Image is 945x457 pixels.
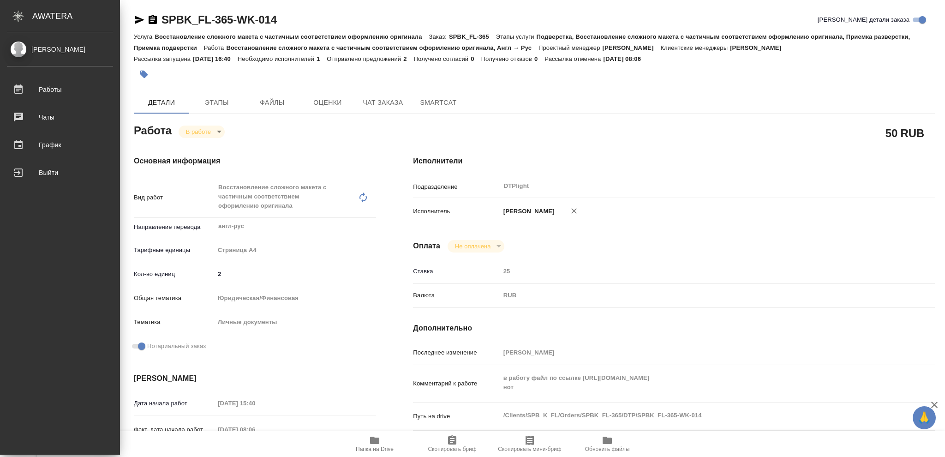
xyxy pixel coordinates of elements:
[413,156,935,167] h4: Исполнители
[500,346,891,359] input: Пустое поле
[215,314,376,330] div: Личные документы
[538,44,602,51] p: Проектный менеджер
[134,33,155,40] p: Услуга
[155,33,429,40] p: Восстановление сложного макета с частичным соответствием оформлению оригинала
[147,342,206,351] span: Нотариальный заказ
[603,44,661,51] p: [PERSON_NAME]
[885,125,924,141] h2: 50 RUB
[32,7,120,25] div: AWATERA
[429,33,449,40] p: Заказ:
[500,207,555,216] p: [PERSON_NAME]
[2,78,118,101] a: Работы
[193,55,238,62] p: [DATE] 16:40
[134,318,215,327] p: Тематика
[195,97,239,108] span: Этапы
[2,161,118,184] a: Выйти
[449,33,496,40] p: SPBK_FL-365
[134,193,215,202] p: Вид работ
[215,423,295,436] input: Пустое поле
[327,55,403,62] p: Отправлено предложений
[413,412,500,421] p: Путь на drive
[585,446,630,452] span: Обновить файлы
[452,242,493,250] button: Не оплачена
[568,431,646,457] button: Обновить файлы
[500,265,891,278] input: Пустое поле
[481,55,534,62] p: Получено отказов
[238,55,317,62] p: Необходимо исполнителей
[317,55,327,62] p: 1
[215,267,376,281] input: ✎ Введи что-нибудь
[500,408,891,423] textarea: /Clients/SPB_K_FL/Orders/SPBK_FL-365/DTP/SPBK_FL-365-WK-014
[134,14,145,25] button: Скопировать ссылку для ЯМессенджера
[134,270,215,279] p: Кол-во единиц
[134,399,215,408] p: Дата начала работ
[413,323,935,334] h4: Дополнительно
[413,431,491,457] button: Скопировать бриф
[336,431,413,457] button: Папка на Drive
[7,166,113,180] div: Выйти
[215,290,376,306] div: Юридическая/Финансовая
[730,44,788,51] p: [PERSON_NAME]
[204,44,227,51] p: Работа
[603,55,648,62] p: [DATE] 08:06
[413,348,500,357] p: Последнее изменение
[7,138,113,152] div: График
[818,15,909,24] span: [PERSON_NAME] детали заказа
[134,222,215,232] p: Направление перевода
[414,55,471,62] p: Получено согласий
[496,33,537,40] p: Этапы услуги
[913,406,936,429] button: 🙏
[413,182,500,192] p: Подразделение
[134,425,215,434] p: Факт. дата начала работ
[7,44,113,54] div: [PERSON_NAME]
[491,431,568,457] button: Скопировать мини-бриф
[413,291,500,300] p: Валюта
[139,97,184,108] span: Детали
[2,133,118,156] a: График
[134,156,376,167] h4: Основная информация
[7,110,113,124] div: Чаты
[498,446,561,452] span: Скопировать мини-бриф
[183,128,214,136] button: В работе
[544,55,603,62] p: Рассылка отменена
[134,246,215,255] p: Тарифные единицы
[226,44,538,51] p: Восстановление сложного макета с частичным соответствием оформлению оригинала, Англ → Рус
[413,379,500,388] p: Комментарий к работе
[356,446,394,452] span: Папка на Drive
[403,55,413,62] p: 2
[500,288,891,303] div: RUB
[134,294,215,303] p: Общая тематика
[534,55,544,62] p: 0
[134,121,172,138] h2: Работа
[660,44,730,51] p: Клиентские менеджеры
[361,97,405,108] span: Чат заказа
[916,408,932,427] span: 🙏
[428,446,476,452] span: Скопировать бриф
[413,267,500,276] p: Ставка
[161,13,277,26] a: SPBK_FL-365-WK-014
[305,97,350,108] span: Оценки
[147,14,158,25] button: Скопировать ссылку
[471,55,481,62] p: 0
[500,370,891,395] textarea: в работу файл по ссылке [URL][DOMAIN_NAME] нот
[416,97,461,108] span: SmartCat
[134,64,154,84] button: Добавить тэг
[134,55,193,62] p: Рассылка запущена
[413,241,440,252] h4: Оплата
[7,83,113,96] div: Работы
[564,201,584,221] button: Удалить исполнителя
[134,373,376,384] h4: [PERSON_NAME]
[413,207,500,216] p: Исполнитель
[2,106,118,129] a: Чаты
[215,242,376,258] div: Страница А4
[448,240,504,253] div: В работе
[250,97,294,108] span: Файлы
[215,397,295,410] input: Пустое поле
[179,126,225,138] div: В работе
